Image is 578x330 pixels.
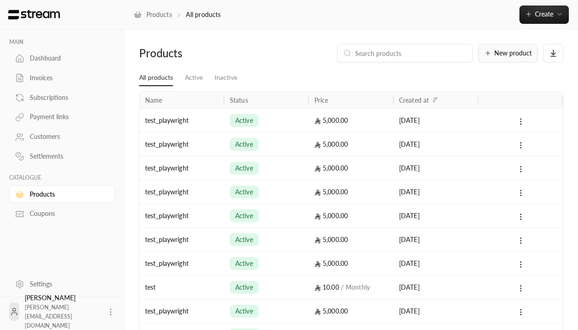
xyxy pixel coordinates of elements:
[9,174,115,181] p: CATALOGUE
[399,252,473,275] div: [DATE]
[9,108,115,126] a: Payment links
[145,156,219,180] div: test_playwright
[235,283,253,292] span: active
[314,164,348,172] span: 5,000.00
[314,140,348,148] span: 5,000.00
[9,205,115,223] a: Coupons
[134,10,221,19] nav: breadcrumb
[145,96,162,104] div: Name
[399,109,473,132] div: [DATE]
[235,211,253,220] span: active
[30,93,104,102] div: Subscriptions
[145,275,219,299] div: test
[9,185,115,203] a: Products
[519,5,569,24] button: Create
[314,116,348,124] span: 5,000.00
[215,70,237,86] a: Inactive
[430,94,441,105] button: Sort
[186,10,221,19] p: All products
[9,128,115,146] a: Customers
[399,156,473,180] div: [DATE]
[9,88,115,106] a: Subscriptions
[9,38,115,46] p: MAIN
[399,96,429,104] div: Created at
[235,259,253,268] span: active
[494,50,532,56] span: New product
[30,190,104,199] div: Products
[399,204,473,227] div: [DATE]
[134,10,172,19] a: Products
[314,307,348,315] span: 5,000.00
[399,228,473,251] div: [DATE]
[30,209,104,218] div: Coupons
[235,140,253,149] span: active
[314,188,348,196] span: 5,000.00
[314,96,329,104] div: Price
[230,96,248,104] div: Status
[235,307,253,316] span: active
[30,112,104,121] div: Payment links
[9,69,115,87] a: Invoices
[30,152,104,161] div: Settlements
[145,228,219,251] div: test_playwright
[139,46,202,60] div: Products
[145,204,219,227] div: test_playwright
[235,187,253,197] span: active
[145,299,219,323] div: test_playwright
[9,148,115,165] a: Settlements
[478,44,538,62] button: New product
[145,132,219,156] div: test_playwright
[30,132,104,141] div: Customers
[30,54,104,63] div: Dashboard
[25,293,101,330] div: [PERSON_NAME]
[25,304,72,329] span: [PERSON_NAME][EMAIL_ADDRESS][DOMAIN_NAME]
[9,275,115,293] a: Settings
[314,259,348,267] span: 5,000.00
[399,132,473,156] div: [DATE]
[145,252,219,275] div: test_playwright
[535,10,553,18] span: Create
[7,10,61,20] img: Logo
[399,299,473,323] div: [DATE]
[355,48,467,58] input: Search products
[145,180,219,203] div: test_playwright
[145,109,219,132] div: test_playwright
[314,212,348,220] span: 5,000.00
[235,116,253,125] span: active
[185,70,203,86] a: Active
[314,236,348,243] span: 5,000.00
[314,283,339,291] span: 10.00
[9,49,115,67] a: Dashboard
[235,164,253,173] span: active
[399,275,473,299] div: [DATE]
[139,70,173,86] a: All products
[235,235,253,244] span: active
[399,180,473,203] div: [DATE]
[339,283,370,291] span: / Monthly
[30,280,104,289] div: Settings
[30,73,104,82] div: Invoices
